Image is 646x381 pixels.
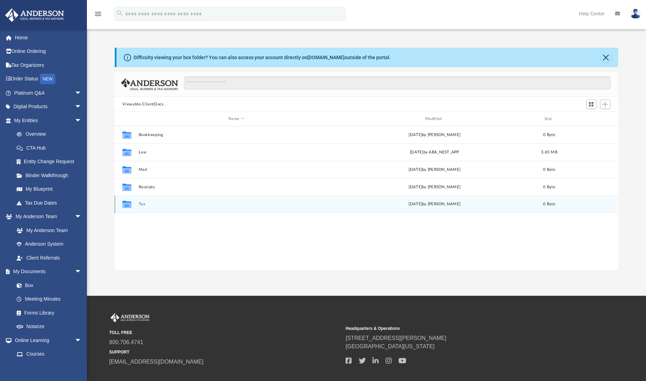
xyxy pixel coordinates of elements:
i: menu [94,10,102,18]
div: NEW [40,74,55,84]
small: SUPPORT [109,349,341,355]
a: Platinum Q&Aarrow_drop_down [5,86,92,100]
a: Client Referrals [10,251,89,265]
a: [DOMAIN_NAME] [307,55,345,60]
a: Courses [10,347,89,361]
a: My Entitiesarrow_drop_down [5,113,92,127]
div: [DATE] by [PERSON_NAME] [337,132,532,138]
div: [DATE] by ABA_NEST_APP [337,149,532,156]
a: 800.706.4741 [109,339,143,345]
button: Law [139,150,334,154]
a: Entity Change Request [10,155,92,169]
a: Box [10,278,85,292]
span: arrow_drop_down [75,265,89,279]
a: My Blueprint [10,182,89,196]
span: 3.85 MB [541,150,557,154]
a: Forms Library [10,306,85,320]
div: [DATE] by [PERSON_NAME] [337,167,532,173]
span: arrow_drop_down [75,333,89,348]
a: My Anderson Teamarrow_drop_down [5,210,89,224]
div: Difficulty viewing your box folder? You can also access your account directly on outside of the p... [134,54,391,61]
a: Order StatusNEW [5,72,92,86]
input: Search files and folders [184,77,611,90]
span: 0 Byte [543,133,556,137]
div: Name [138,116,334,122]
small: Headquarters & Operations [346,325,577,332]
span: 0 Byte [543,185,556,189]
small: TOLL FREE [109,330,341,336]
a: Digital Productsarrow_drop_down [5,100,92,114]
span: arrow_drop_down [75,100,89,114]
span: arrow_drop_down [75,210,89,224]
a: Online Learningarrow_drop_down [5,333,89,347]
div: grid [115,126,618,270]
img: Anderson Advisors Platinum Portal [3,8,66,22]
a: [STREET_ADDRESS][PERSON_NAME] [346,335,446,341]
button: Switch to Grid View [586,100,597,109]
span: 0 Byte [543,202,556,206]
div: [DATE] by [PERSON_NAME] [337,184,532,190]
button: Tax [139,202,334,206]
button: Viewable-ClientDocs [122,101,163,108]
a: Home [5,31,92,45]
div: Modified [337,116,532,122]
a: My Documentsarrow_drop_down [5,265,89,279]
a: Binder Walkthrough [10,168,92,182]
a: Notarize [10,320,89,334]
span: arrow_drop_down [75,113,89,128]
button: Bookkeeping [139,133,334,137]
div: Size [535,116,563,122]
div: id [118,116,135,122]
a: Tax Due Dates [10,196,92,210]
a: Online Ordering [5,45,92,58]
a: Tax Organizers [5,58,92,72]
a: CTA Hub [10,141,92,155]
a: menu [94,13,102,18]
span: arrow_drop_down [75,86,89,100]
a: [GEOGRAPHIC_DATA][US_STATE] [346,343,435,349]
a: My Anderson Team [10,223,85,237]
img: User Pic [630,9,641,19]
button: Close [601,53,611,62]
i: search [116,9,124,17]
span: 0 Byte [543,168,556,172]
button: Mail [139,167,334,172]
a: Overview [10,127,92,141]
a: Anderson System [10,237,89,251]
div: id [566,116,615,122]
img: Anderson Advisors Platinum Portal [109,313,151,322]
a: [EMAIL_ADDRESS][DOMAIN_NAME] [109,359,203,365]
a: Meeting Minutes [10,292,89,306]
button: Add [600,100,611,109]
button: Receipts [139,185,334,189]
div: [DATE] by [PERSON_NAME] [337,201,532,207]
